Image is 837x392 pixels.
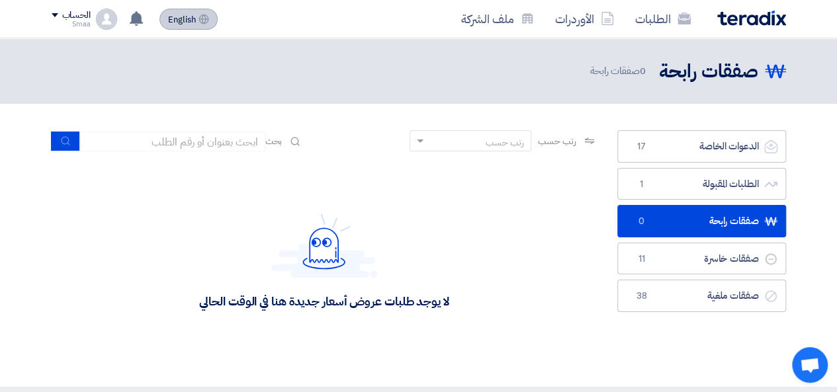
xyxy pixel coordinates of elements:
span: بحث [265,134,283,148]
a: ملف الشركة [451,3,545,34]
img: Hello [271,214,377,278]
a: الدعوات الخاصة17 [617,130,786,163]
input: ابحث بعنوان أو رقم الطلب [80,132,265,151]
button: English [159,9,218,30]
span: 0 [634,215,650,228]
a: Open chat [792,347,828,383]
span: 38 [634,290,650,303]
span: 1 [634,178,650,191]
div: لا يوجد طلبات عروض أسعار جديدة هنا في الوقت الحالي [199,294,449,309]
span: 17 [634,140,650,153]
a: الأوردرات [545,3,625,34]
img: profile_test.png [96,9,117,30]
span: 11 [634,253,650,266]
a: الطلبات [625,3,701,34]
a: صفقات ملغية38 [617,280,786,312]
a: صفقات رابحة0 [617,205,786,237]
div: رتب حسب [486,136,524,149]
div: Smaa [52,20,91,28]
img: Teradix logo [717,11,786,26]
span: صفقات رابحة [590,63,648,79]
span: 0 [640,63,646,78]
h2: صفقات رابحة [659,59,758,85]
a: صفقات خاسرة11 [617,243,786,275]
span: رتب حسب [538,134,576,148]
span: English [168,15,196,24]
a: الطلبات المقبولة1 [617,168,786,200]
div: الحساب [62,10,91,21]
